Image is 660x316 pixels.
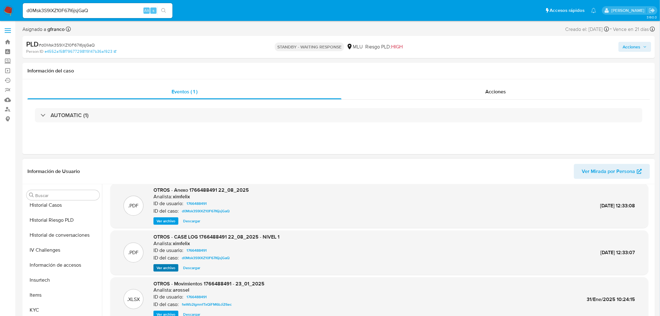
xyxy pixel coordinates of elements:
a: 1766488491 [184,247,209,254]
p: ID del caso: [153,301,179,308]
a: d0Msk3S9lXZ10F67I6jsjGaQ [179,254,232,262]
button: Descargar [180,217,203,225]
button: Ver archivo [153,217,178,225]
span: 1766488491 [187,293,207,301]
span: OTROS - CASE LOG 1766488491 22_08_2025 - NIVEL 1 [153,233,279,240]
span: Acciones [623,42,641,52]
span: Descargar [183,218,200,224]
span: 31/Ene/2025 10:24:15 [587,296,635,303]
h1: Información de Usuario [27,168,80,175]
span: Asignado a [22,26,65,33]
span: Riesgo PLD: [365,43,403,50]
span: d0Msk3S9lXZ10F67I6jsjGaQ [182,254,230,262]
span: Ver archivo [157,218,175,224]
p: Analista: [153,194,172,200]
b: gfranco [46,26,65,33]
p: giorgio.franco@mercadolibre.com [611,7,647,13]
p: .XLSX [127,296,140,303]
span: Eventos ( 1 ) [172,88,197,95]
a: e4552a158f79677298119147b36a1923 [45,49,116,54]
a: 1766488491 [184,293,209,301]
span: [DATE] 12:33:08 [600,202,635,209]
span: Alt [144,7,149,13]
span: 1766488491 [187,247,207,254]
button: Buscar [29,193,34,198]
button: Insurtech [24,273,102,288]
input: Buscar [35,193,97,198]
b: PLD [26,39,39,49]
span: d0Msk3S9lXZ10F67I6jsjGaQ [182,207,230,215]
span: fwWb2IgmnfTxQiFM6bJiZ6ec [182,301,232,308]
span: Ver archivo [157,265,175,271]
p: .PDF [129,249,139,256]
span: OTROS - Movimientos 1766488491 - 23_01_2025 [153,280,264,287]
button: Items [24,288,102,303]
input: Buscar usuario o caso... [23,7,172,15]
button: search-icon [157,6,170,15]
a: d0Msk3S9lXZ10F67I6jsjGaQ [179,207,232,215]
span: # d0Msk3S9lXZ10F67I6jsjGaQ [39,42,95,48]
button: Historial de conversaciones [24,228,102,243]
button: Ver archivo [153,264,178,272]
button: Acciones [619,42,651,52]
span: - [610,25,612,33]
p: Analista: [153,240,172,247]
button: Ver Mirada por Persona [574,164,650,179]
span: Ver Mirada por Persona [582,164,635,179]
span: Vence en 21 días [613,26,649,33]
h6: ximfelix [173,240,190,247]
h1: Información del caso [27,68,650,74]
a: 1766488491 [184,200,209,207]
p: ID de usuario: [153,294,183,300]
div: AUTOMATIC (1) [35,108,643,122]
p: ID del caso: [153,208,179,214]
a: Notificaciones [591,8,596,13]
button: Descargar [180,264,203,272]
button: IV Challenges [24,243,102,258]
p: ID del caso: [153,255,179,261]
a: Salir [649,7,655,14]
p: STANDBY - WAITING RESPONSE [275,42,344,51]
span: Accesos rápidos [550,7,585,14]
p: ID de usuario: [153,247,183,254]
div: MLU [347,43,363,50]
p: Analista: [153,287,172,293]
h6: arossel [173,287,189,293]
span: HIGH [391,43,403,50]
button: Historial Casos [24,198,102,213]
a: fwWb2IgmnfTxQiFM6bJiZ6ec [179,301,234,308]
b: Person ID [26,49,43,54]
div: Creado el: [DATE] [565,25,609,33]
span: 1766488491 [187,200,207,207]
p: ID de usuario: [153,200,183,207]
span: Descargar [183,265,200,271]
h6: ximfelix [173,194,190,200]
span: OTROS - Anexo 1766488491 22_08_2025 [153,186,249,194]
span: s [153,7,154,13]
button: Información de accesos [24,258,102,273]
button: Historial Riesgo PLD [24,213,102,228]
span: [DATE] 12:33:07 [601,249,635,256]
h3: AUTOMATIC (1) [51,112,89,119]
p: .PDF [129,202,139,209]
span: Acciones [485,88,506,95]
